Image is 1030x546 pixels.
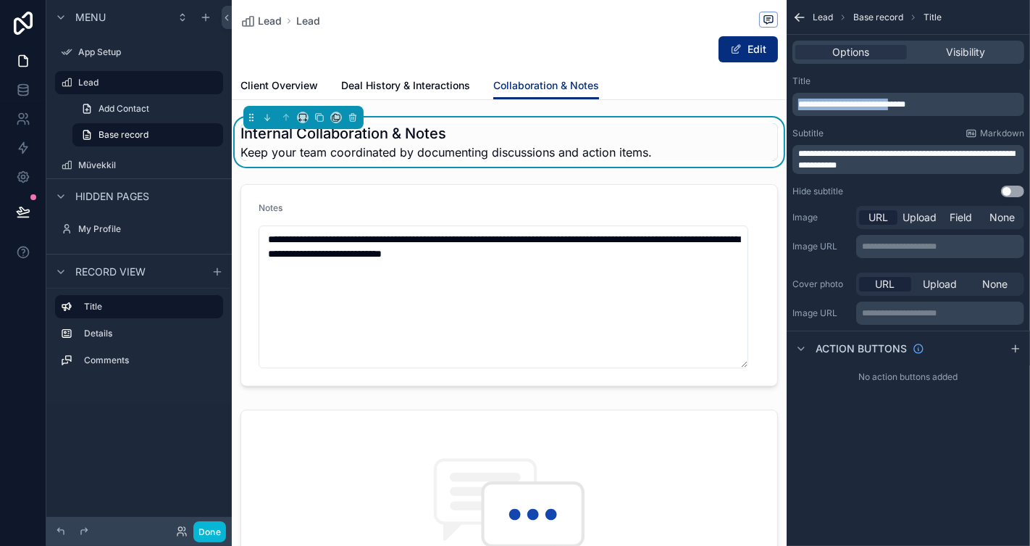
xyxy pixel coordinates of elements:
[792,128,824,139] label: Subtitle
[950,210,972,225] span: Field
[72,123,223,146] a: Base record
[903,210,937,225] span: Upload
[341,73,470,102] a: Deal History & Interactions
[856,235,1024,258] div: scrollable content
[99,129,148,141] span: Base record
[813,12,833,23] span: Lead
[856,302,1024,325] div: scrollable content
[493,73,599,100] a: Collaboration & Notes
[55,154,223,177] a: Müvekkil
[84,328,217,339] label: Details
[341,78,470,93] span: Deal History & Interactions
[240,73,318,102] a: Client Overview
[787,365,1030,389] div: No action buttons added
[258,14,282,28] span: Lead
[55,218,223,241] a: My Profile
[75,189,149,204] span: Hidden pages
[78,160,220,171] label: Müvekkil
[983,277,1008,291] span: None
[72,97,223,120] a: Add Contact
[946,45,985,59] span: Visibility
[980,128,1024,139] span: Markdown
[876,277,895,291] span: URL
[792,93,1024,116] div: scrollable content
[966,128,1024,139] a: Markdown
[989,210,1015,225] span: None
[792,278,850,290] label: Cover photo
[816,342,907,356] span: Action buttons
[792,212,850,223] label: Image
[493,78,599,93] span: Collaboration & Notes
[75,10,106,25] span: Menu
[78,223,220,235] label: My Profile
[55,41,223,64] a: App Setup
[240,14,282,28] a: Lead
[924,277,958,291] span: Upload
[99,103,149,115] span: Add Contact
[792,307,850,319] label: Image URL
[46,289,232,386] div: scrollable content
[719,36,778,62] button: Edit
[55,71,223,94] a: Lead
[78,77,214,88] label: Lead
[924,12,942,23] span: Title
[240,144,652,161] span: Keep your team coordinated by documenting discussions and action items.
[240,78,318,93] span: Client Overview
[296,14,320,28] a: Lead
[193,521,226,542] button: Done
[792,241,850,252] label: Image URL
[84,301,212,313] label: Title
[833,45,870,59] span: Options
[792,75,811,87] label: Title
[78,46,220,58] label: App Setup
[792,145,1024,174] div: scrollable content
[853,12,903,23] span: Base record
[792,186,843,197] label: Hide subtitle
[240,123,652,144] h1: Internal Collaboration & Notes
[75,265,146,279] span: Record view
[84,355,217,366] label: Comments
[868,210,888,225] span: URL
